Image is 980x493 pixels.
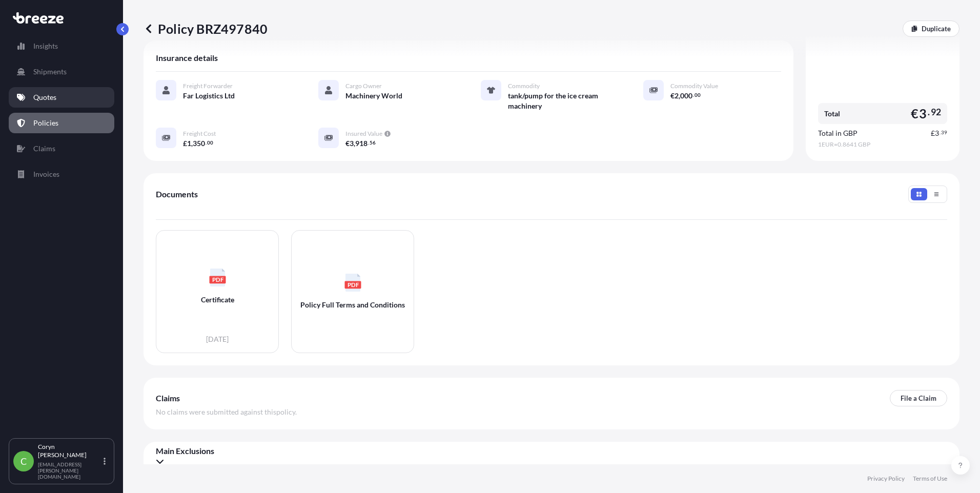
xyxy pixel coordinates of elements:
[675,92,679,99] span: 2
[350,140,354,147] span: 3
[693,93,694,97] span: .
[156,446,947,466] div: Main Exclusions
[33,92,56,102] p: Quotes
[508,82,540,90] span: Commodity
[345,82,382,90] span: Cargo Owner
[212,276,223,282] text: PDF
[156,189,198,199] span: Documents
[354,140,355,147] span: ,
[679,92,680,99] span: ,
[347,281,359,287] text: PDF
[508,91,619,111] span: tank/pump for the ice cream machinery
[940,131,941,134] span: .
[156,230,279,353] a: PDFCertificate[DATE]
[818,140,947,149] span: 1 EUR = 0.8641 GBP
[9,138,114,159] a: Claims
[670,82,718,90] span: Commodity Value
[183,130,216,138] span: Freight Cost
[680,92,692,99] span: 000
[38,461,101,480] p: [EMAIL_ADDRESS][PERSON_NAME][DOMAIN_NAME]
[156,407,297,417] span: No claims were submitted against this policy .
[183,82,233,90] span: Freight Forwarder
[928,109,930,115] span: .
[33,143,55,154] p: Claims
[9,164,114,184] a: Invoices
[345,140,350,147] span: €
[345,130,382,138] span: Insured Value
[156,393,180,403] span: Claims
[355,140,367,147] span: 918
[890,390,947,406] a: File a Claim
[187,140,191,147] span: 1
[201,295,234,305] span: Certificate
[9,61,114,82] a: Shipments
[9,36,114,56] a: Insights
[903,20,959,37] a: Duplicate
[919,107,927,120] span: 3
[931,109,941,115] span: 92
[818,128,857,138] span: Total in GBP
[670,92,675,99] span: €
[207,141,213,145] span: 00
[867,475,905,483] a: Privacy Policy
[21,456,27,466] span: C
[291,230,414,353] a: PDFPolicy Full Terms and Conditions
[9,87,114,108] a: Quotes
[935,130,939,137] span: 3
[370,141,376,145] span: 56
[183,140,187,147] span: £
[156,53,218,63] span: Insurance details
[695,93,701,97] span: 00
[345,91,402,101] span: Machinery World
[913,475,947,483] a: Terms of Use
[824,109,840,119] span: Total
[193,140,205,147] span: 350
[33,118,58,128] p: Policies
[300,300,405,310] span: Policy Full Terms and Conditions
[33,41,58,51] p: Insights
[144,20,268,37] p: Policy BRZ497840
[901,393,936,403] p: File a Claim
[38,443,101,459] p: Coryn [PERSON_NAME]
[941,131,947,134] span: 39
[206,141,207,145] span: .
[931,130,935,137] span: £
[183,91,235,101] span: Far Logistics Ltd
[191,140,193,147] span: ,
[911,107,918,120] span: €
[9,113,114,133] a: Policies
[206,334,229,344] span: [DATE]
[922,24,951,34] p: Duplicate
[33,169,59,179] p: Invoices
[368,141,369,145] span: .
[156,446,947,456] span: Main Exclusions
[33,67,67,77] p: Shipments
